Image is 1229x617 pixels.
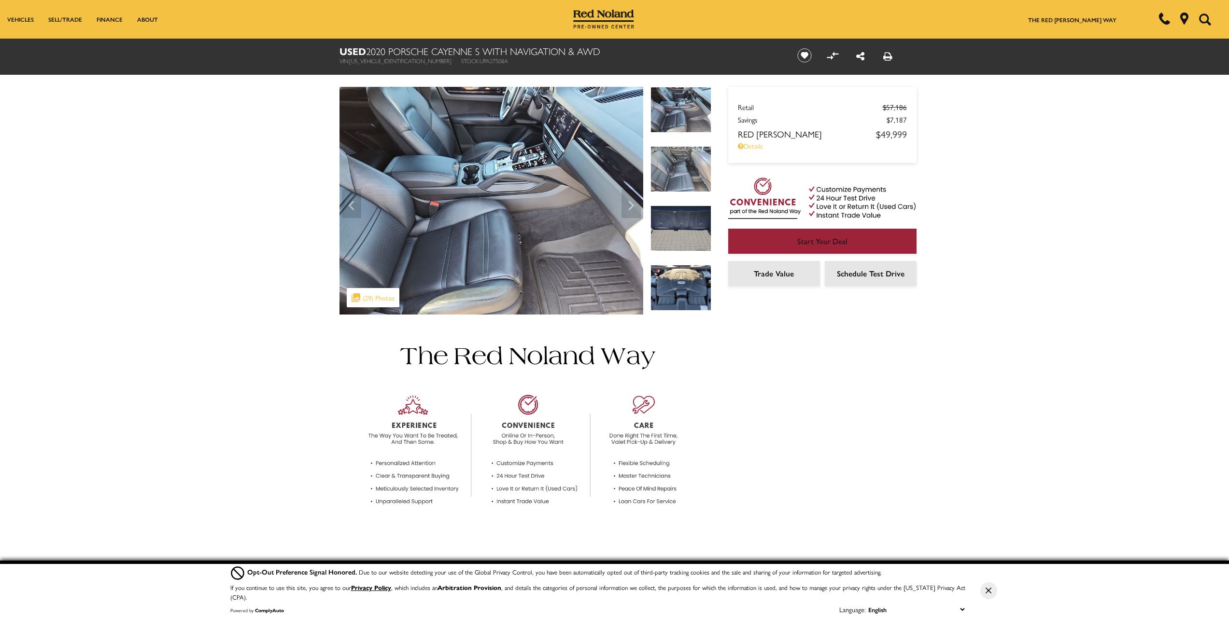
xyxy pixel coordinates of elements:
div: Next [622,189,641,218]
strong: Arbitration Provision [438,583,501,592]
img: Used 2020 Jet Black Metallic Porsche S image 25 [650,265,711,311]
a: Trade Value [728,261,820,286]
img: Used 2020 Jet Black Metallic Porsche S image 23 [650,146,711,192]
a: Red [PERSON_NAME] $49,999 [738,127,907,141]
del: $57,186 [883,102,907,112]
span: Retail [738,102,883,112]
span: VIN: [339,56,349,65]
a: Schedule Test Drive [825,261,917,286]
a: Privacy Policy [351,583,391,592]
img: Used 2020 Jet Black Metallic Porsche S image 22 [650,87,711,133]
span: $49,999 [876,127,907,141]
div: Powered by [230,607,284,613]
span: Opt-Out Preference Signal Honored . [247,567,359,576]
p: If you continue to use this site, you agree to our , which includes an , and details the categori... [230,583,965,602]
div: (29) Photos [347,288,399,307]
a: The Red [PERSON_NAME] Way [1028,15,1116,24]
img: Red Noland Pre-Owned [573,10,634,29]
h1: 2020 Porsche Cayenne S With Navigation & AWD [339,46,781,56]
a: Print this Used 2020 Porsche Cayenne S With Navigation & AWD [883,49,892,63]
strong: Used [339,44,366,58]
a: Start Your Deal [728,229,917,254]
span: Savings [738,114,887,124]
span: UPA27508A [480,56,508,65]
a: Red Noland Pre-Owned [573,13,634,23]
span: Schedule Test Drive [837,268,904,279]
span: Trade Value [754,268,794,279]
a: Details [738,141,907,151]
span: [US_VEHICLE_IDENTIFICATION_NUMBER] [349,56,452,65]
span: Start Your Deal [797,235,848,247]
button: Compare Vehicle [825,48,840,63]
div: Language: [839,606,866,613]
span: Stock: [461,56,480,65]
button: Close Button [980,582,997,599]
a: Savings $7,187 [738,114,907,124]
select: Language Select [866,604,967,615]
span: $7,187 [887,114,907,124]
img: Used 2020 Jet Black Metallic Porsche S image 24 [650,206,711,251]
a: Retail $57,186 [738,102,907,112]
span: Red [PERSON_NAME] [738,128,876,140]
button: Save vehicle [794,48,815,63]
a: ComplyAuto [255,607,284,614]
button: Open the search field [1195,0,1215,38]
div: Previous [342,189,361,218]
img: Used 2020 Jet Black Metallic Porsche S image 22 [339,87,643,315]
div: Due to our website detecting your use of the Global Privacy Control, you have been automatically ... [247,567,881,577]
a: Share this Used 2020 Porsche Cayenne S With Navigation & AWD [856,49,864,63]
